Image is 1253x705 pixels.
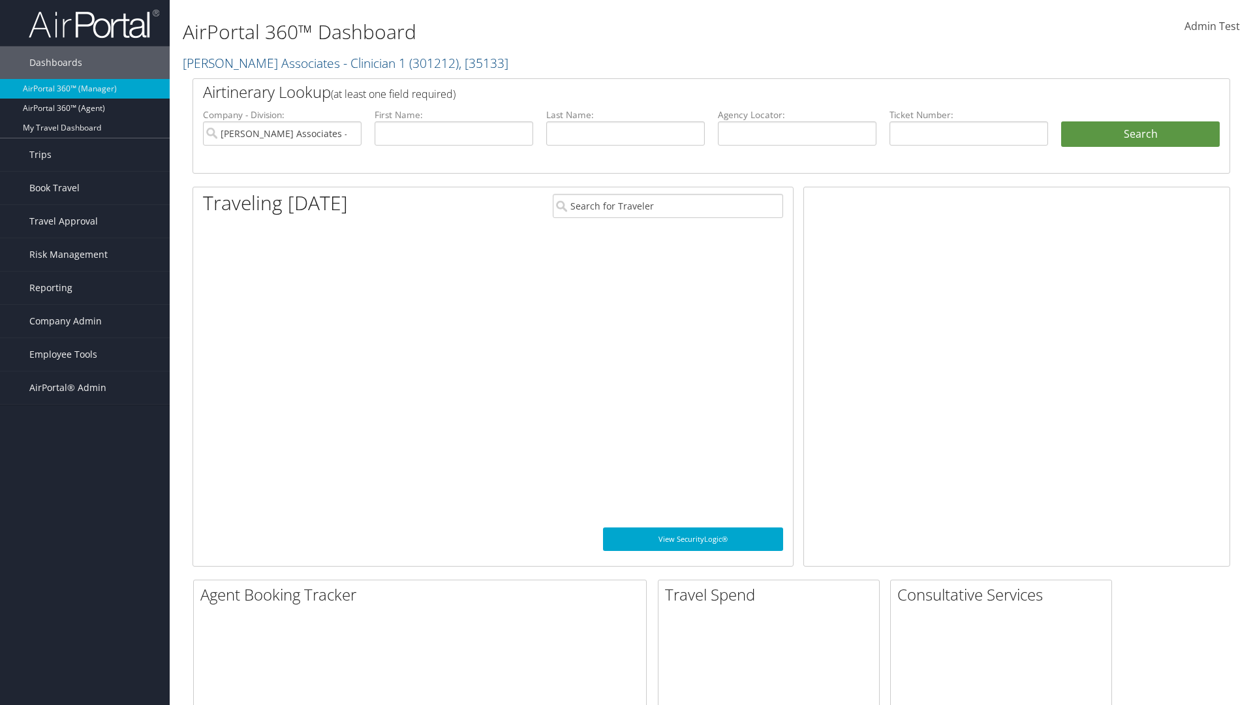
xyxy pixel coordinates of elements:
[29,8,159,39] img: airportal-logo.png
[183,18,888,46] h1: AirPortal 360™ Dashboard
[375,108,533,121] label: First Name:
[1184,19,1240,33] span: Admin Test
[29,46,82,79] span: Dashboards
[603,527,783,551] a: View SecurityLogic®
[546,108,705,121] label: Last Name:
[897,584,1111,606] h2: Consultative Services
[331,87,456,101] span: (at least one field required)
[889,108,1048,121] label: Ticket Number:
[203,108,362,121] label: Company - Division:
[203,81,1134,103] h2: Airtinerary Lookup
[29,238,108,271] span: Risk Management
[1061,121,1220,148] button: Search
[29,305,102,337] span: Company Admin
[665,584,879,606] h2: Travel Spend
[29,205,98,238] span: Travel Approval
[29,371,106,404] span: AirPortal® Admin
[1184,7,1240,47] a: Admin Test
[203,189,348,217] h1: Traveling [DATE]
[29,338,97,371] span: Employee Tools
[200,584,646,606] h2: Agent Booking Tracker
[29,172,80,204] span: Book Travel
[29,138,52,171] span: Trips
[29,272,72,304] span: Reporting
[409,54,459,72] span: ( 301212 )
[553,194,783,218] input: Search for Traveler
[459,54,508,72] span: , [ 35133 ]
[718,108,876,121] label: Agency Locator:
[183,54,508,72] a: [PERSON_NAME] Associates - Clinician 1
